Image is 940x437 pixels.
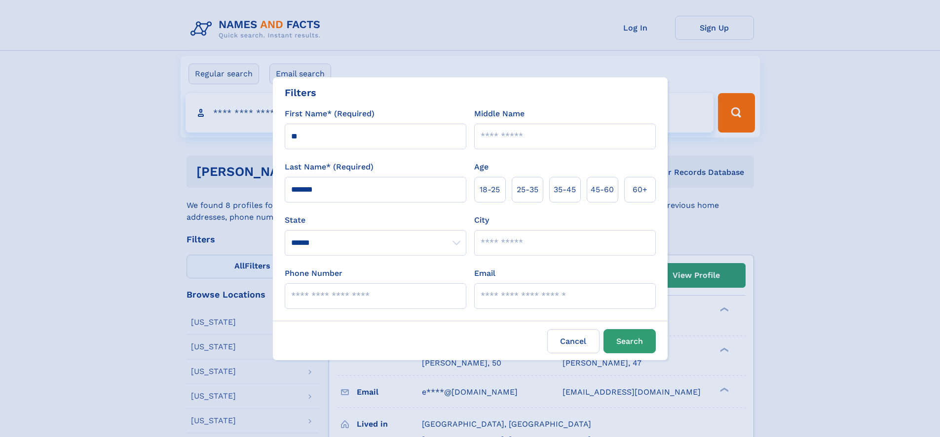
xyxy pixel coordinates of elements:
label: First Name* (Required) [285,108,375,120]
div: Filters [285,85,316,100]
label: State [285,214,466,226]
label: Cancel [547,329,600,353]
label: Age [474,161,489,173]
span: 35‑45 [554,184,576,196]
span: 25‑35 [517,184,538,196]
label: City [474,214,489,226]
span: 18‑25 [480,184,500,196]
label: Email [474,268,495,279]
span: 60+ [633,184,647,196]
label: Phone Number [285,268,342,279]
label: Last Name* (Required) [285,161,374,173]
button: Search [603,329,656,353]
span: 45‑60 [591,184,614,196]
label: Middle Name [474,108,525,120]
